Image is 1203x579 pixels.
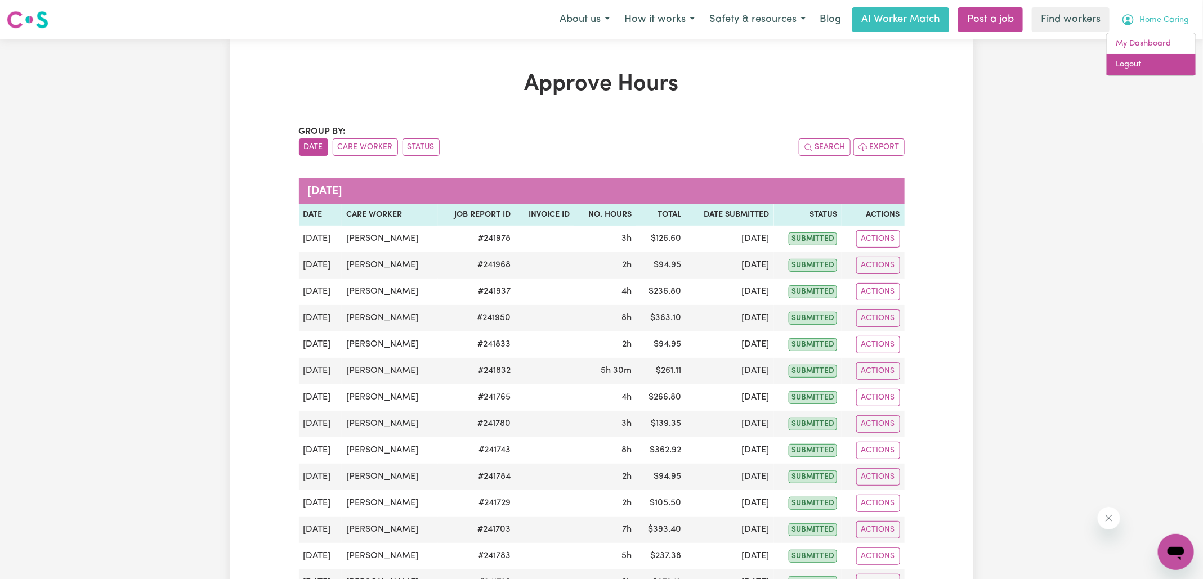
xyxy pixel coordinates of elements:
th: Invoice ID [515,204,574,226]
td: [DATE] [686,464,774,490]
td: [DATE] [299,384,342,411]
button: sort invoices by paid status [403,138,440,156]
td: [PERSON_NAME] [342,305,437,331]
td: [DATE] [686,226,774,252]
button: sort invoices by date [299,138,328,156]
span: submitted [789,523,837,536]
td: # 241937 [438,279,515,305]
span: Home Caring [1139,14,1189,26]
td: [DATE] [686,305,774,331]
button: Actions [856,362,900,380]
span: 3 hours [621,234,632,243]
th: Care worker [342,204,437,226]
td: [DATE] [299,252,342,279]
td: # 241703 [438,517,515,543]
th: Total [636,204,686,226]
td: $ 363.10 [636,305,686,331]
span: submitted [789,232,837,245]
td: [DATE] [686,331,774,358]
a: Post a job [958,7,1023,32]
span: 8 hours [621,446,632,455]
a: Logout [1107,54,1196,75]
button: Actions [856,257,900,274]
td: [DATE] [299,226,342,252]
span: submitted [789,497,837,510]
td: [PERSON_NAME] [342,279,437,305]
td: $ 139.35 [636,411,686,437]
span: 3 hours [621,419,632,428]
span: 4 hours [621,287,632,296]
td: [PERSON_NAME] [342,331,437,358]
td: $ 94.95 [636,331,686,358]
span: 5 hours [621,551,632,560]
td: $ 94.95 [636,252,686,279]
td: $ 261.11 [636,358,686,384]
a: AI Worker Match [852,7,949,32]
iframe: Close message [1098,507,1120,529]
span: submitted [789,391,837,404]
button: Actions [856,442,900,459]
td: # 241833 [438,331,515,358]
td: [DATE] [686,517,774,543]
a: Blog [813,7,848,32]
th: Job Report ID [438,204,515,226]
span: submitted [789,312,837,325]
td: # 241783 [438,543,515,569]
td: [DATE] [299,543,342,569]
span: 4 hours [621,393,632,402]
button: About us [552,8,617,32]
td: [PERSON_NAME] [342,411,437,437]
td: $ 362.92 [636,437,686,464]
span: 2 hours [622,472,632,481]
td: [DATE] [686,490,774,517]
td: [PERSON_NAME] [342,517,437,543]
td: $ 236.80 [636,279,686,305]
td: # 241968 [438,252,515,279]
th: Date [299,204,342,226]
td: [DATE] [299,305,342,331]
button: Actions [856,389,900,406]
button: Actions [856,547,900,565]
td: [DATE] [299,411,342,437]
span: submitted [789,259,837,272]
td: [DATE] [299,517,342,543]
button: Actions [856,495,900,512]
td: [PERSON_NAME] [342,252,437,279]
td: [DATE] [299,279,342,305]
td: [PERSON_NAME] [342,464,437,490]
th: Status [774,204,842,226]
td: # 241950 [438,305,515,331]
td: # 241978 [438,226,515,252]
td: [DATE] [686,437,774,464]
span: 2 hours [622,261,632,270]
td: $ 105.50 [636,490,686,517]
td: # 241832 [438,358,515,384]
td: [PERSON_NAME] [342,358,437,384]
td: [DATE] [686,384,774,411]
span: 2 hours [622,340,632,349]
td: [PERSON_NAME] [342,226,437,252]
td: # 241729 [438,490,515,517]
span: submitted [789,444,837,457]
td: $ 393.40 [636,517,686,543]
span: submitted [789,338,837,351]
a: My Dashboard [1107,33,1196,55]
a: Find workers [1032,7,1110,32]
td: $ 126.60 [636,226,686,252]
iframe: Button to launch messaging window [1158,534,1194,570]
button: Actions [856,309,900,327]
button: Search [799,138,851,156]
button: sort invoices by care worker [333,138,398,156]
th: Actions [842,204,904,226]
span: 8 hours [621,313,632,322]
span: submitted [789,365,837,378]
a: Careseekers logo [7,7,48,33]
span: submitted [789,418,837,430]
td: [DATE] [686,543,774,569]
div: My Account [1106,33,1196,76]
h1: Approve Hours [299,71,905,98]
td: [PERSON_NAME] [342,543,437,569]
span: submitted [789,550,837,563]
button: My Account [1114,8,1196,32]
span: Need any help? [7,8,68,17]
